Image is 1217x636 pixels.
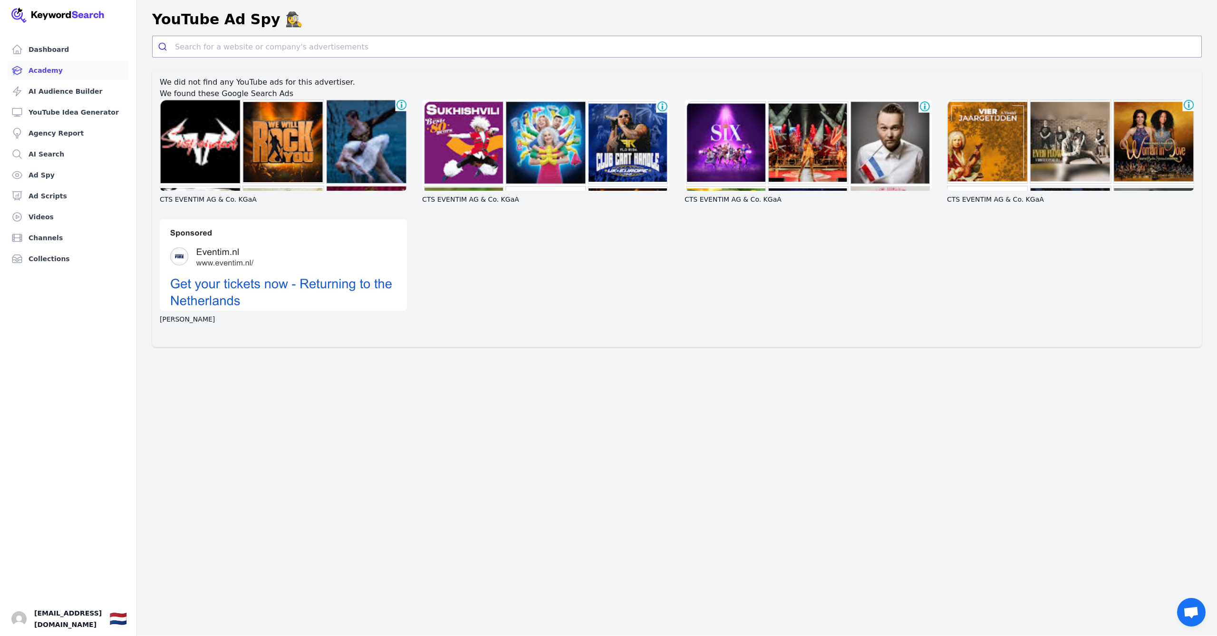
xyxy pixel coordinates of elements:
[8,145,129,164] a: AI Search
[109,610,127,627] div: 🇳🇱
[160,77,1194,88] p: We did not find any YouTube ads for this advertiser.
[34,607,102,630] span: [EMAIL_ADDRESS][DOMAIN_NAME]
[109,609,127,628] button: 🇳🇱
[8,82,129,101] a: AI Audience Builder
[8,40,129,59] a: Dashboard
[8,124,129,143] a: Agency Report
[1177,598,1206,626] div: Open de chat
[175,36,1201,57] input: Search for a website or company's advertisements
[8,61,129,80] a: Academy
[8,207,129,226] a: Videos
[160,88,1194,99] h2: We found these Google Search Ads
[152,11,303,28] h1: YouTube Ad Spy 🕵️‍♀️
[8,186,129,205] a: Ad Scripts
[8,228,129,247] a: Channels
[8,103,129,122] a: YouTube Idea Generator
[8,166,129,185] a: Ad Spy
[8,249,129,268] a: Collections
[11,8,105,23] img: Your Company
[11,611,27,626] button: Open user button
[153,36,175,57] button: Submit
